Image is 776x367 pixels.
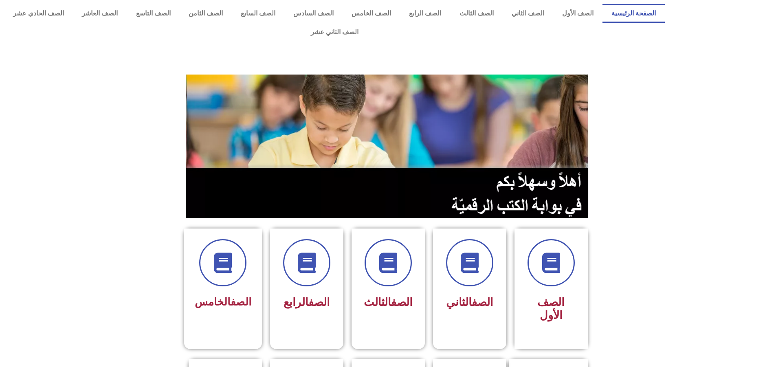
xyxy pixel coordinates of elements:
[400,4,450,23] a: الصف الرابع
[503,4,553,23] a: الصف الثاني
[127,4,179,23] a: الصف التاسع
[553,4,602,23] a: الصف الأول
[537,296,565,322] span: الصف الأول
[232,4,284,23] a: الصف السابع
[450,4,502,23] a: الصف الثالث
[4,23,665,42] a: الصف الثاني عشر
[602,4,665,23] a: الصفحة الرئيسية
[4,4,73,23] a: الصف الحادي عشر
[308,296,330,309] a: الصف
[195,296,251,308] span: الخامس
[446,296,493,309] span: الثاني
[284,296,330,309] span: الرابع
[472,296,493,309] a: الصف
[73,4,127,23] a: الصف العاشر
[231,296,251,308] a: الصف
[180,4,232,23] a: الصف الثامن
[343,4,400,23] a: الصف الخامس
[284,4,343,23] a: الصف السادس
[364,296,413,309] span: الثالث
[391,296,413,309] a: الصف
